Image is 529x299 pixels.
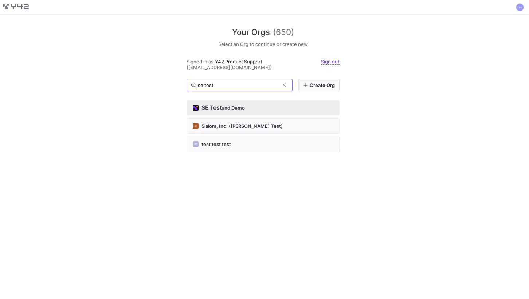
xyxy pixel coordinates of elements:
span: SE Test [201,104,222,111]
button: SI(Slalom, Inc. ([PERSON_NAME] Test) [187,118,340,134]
span: Slalom, Inc. ([PERSON_NAME] Test) [201,123,283,129]
input: Search for Orgs [198,82,279,88]
span: Signed in as [187,59,213,64]
div: TTT [193,141,199,147]
a: Sign out [321,59,340,65]
button: https://storage.googleapis.com/y42-prod-data-exchange/images/KFz5Wnb3sbkEAGisjDnr4IirDjXyNQ9gHavd... [187,100,340,115]
span: (650) [273,26,294,38]
button: TTTtest test test [187,137,340,152]
button: YPS [516,3,524,12]
img: https://storage.googleapis.com/y42-prod-data-exchange/images/KFz5Wnb3sbkEAGisjDnr4IirDjXyNQ9gHavd... [193,105,199,111]
span: Create Org [310,82,335,88]
h5: Select an Org to continue or create new [187,41,340,47]
span: and Demo [222,105,245,111]
a: Create Org [298,79,340,91]
span: ([EMAIL_ADDRESS][DOMAIN_NAME]) [187,64,272,70]
span: Y42 Product Support [215,59,262,64]
span: test test test [201,141,231,147]
div: SI( [193,123,199,129]
span: Your Orgs [232,26,270,38]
